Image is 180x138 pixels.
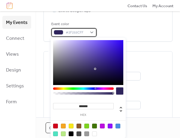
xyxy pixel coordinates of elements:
span: Connect [6,34,24,43]
div: #7ED321 [84,124,89,128]
button: Cancel [46,122,68,133]
div: #8B572A [76,124,81,128]
a: Design [2,63,31,76]
span: Link to Google Maps [58,8,91,14]
span: Form [6,97,17,107]
img: logo [7,2,13,9]
span: Cancel [49,125,65,131]
div: #D0021B [53,124,58,128]
div: #9B9B9B [84,131,89,136]
div: #F8E71C [69,124,73,128]
div: #000000 [69,131,73,136]
div: #B8E986 [61,131,66,136]
span: Design [6,66,21,75]
a: Form [2,95,31,108]
div: #BD10E0 [100,124,105,128]
div: Event color [51,21,95,27]
a: Views [2,48,31,60]
a: My Events [2,16,31,29]
div: #417505 [92,124,97,128]
a: Settings [2,79,31,92]
div: #4A90E2 [115,124,120,128]
label: hex [53,113,114,117]
span: #2F255CFF [66,30,87,36]
div: #9013FE [108,124,112,128]
span: Settings [6,81,24,91]
div: #F5A623 [61,124,66,128]
a: Connect [2,32,31,45]
a: My Account [152,3,173,9]
div: #4A4A4A [76,131,81,136]
span: Views [6,50,19,59]
div: #FFFFFF [92,131,97,136]
span: My Events [6,18,28,27]
a: Contact Us [127,3,147,9]
div: #50E3C2 [53,131,58,136]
